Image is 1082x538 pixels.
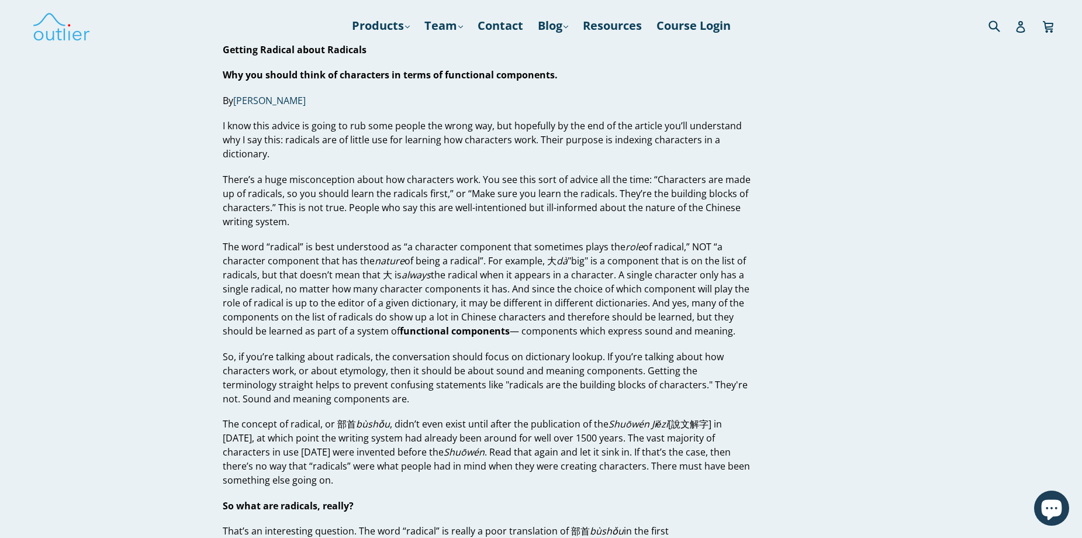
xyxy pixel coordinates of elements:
p: The word “radical” is best understood as “a character component that sometimes plays the of radic... [223,240,751,338]
a: [PERSON_NAME] [233,94,306,108]
p: So, if you’re talking about radicals, the conversation should focus on dictionary lookup. If you’... [223,350,751,406]
em: bùshǒu [356,418,390,430]
strong: Why you should think of characters in terms of functional components. [223,68,558,81]
img: Outlier Linguistics [32,9,91,43]
strong: So what are radicals, really? [223,499,354,512]
em: Shuōwén Jiězì [609,418,669,430]
strong: functional components [400,325,510,337]
em: dà [556,254,568,267]
em: always [402,268,431,281]
a: Products [346,15,416,36]
em: Shuōwén [444,446,485,458]
inbox-online-store-chat: Shopify online store chat [1031,491,1073,529]
input: Search [986,13,1018,37]
em: bùshǒu [590,525,624,537]
a: Blog [532,15,574,36]
a: Course Login [651,15,737,36]
p: By [223,94,751,108]
p: I know this advice is going to rub some people the wrong way, but hopefully by the end of the art... [223,119,751,161]
em: nature [375,254,405,267]
em: role [625,240,643,253]
p: The concept of radical, or 部首 , didn’t even exist until after the publication of the [說文解字] in [D... [223,417,751,487]
a: Team [419,15,469,36]
a: Resources [577,15,648,36]
a: Contact [472,15,529,36]
p: There’s a huge misconception about how characters work. You see this sort of advice all the time:... [223,173,751,229]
